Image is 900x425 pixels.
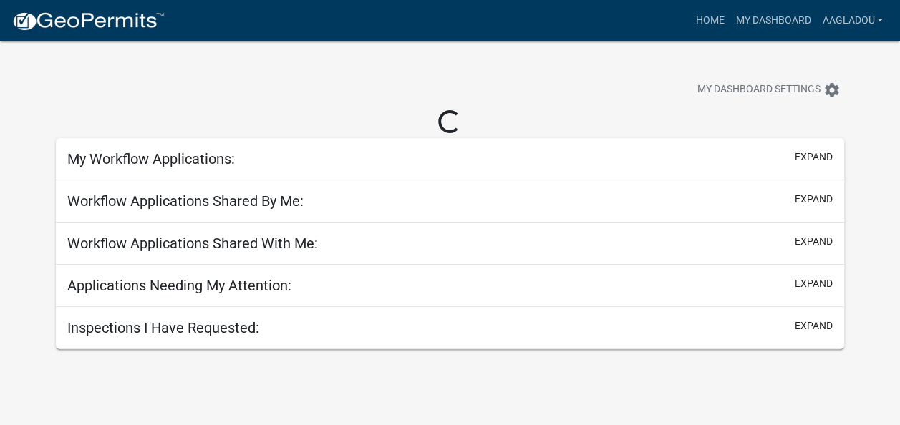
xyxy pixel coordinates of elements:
[795,234,833,249] button: expand
[686,76,852,104] button: My Dashboard Settingssettings
[730,7,816,34] a: My Dashboard
[689,7,730,34] a: Home
[795,318,833,333] button: expand
[795,276,833,291] button: expand
[67,235,318,252] h5: Workflow Applications Shared With Me:
[67,277,291,294] h5: Applications Needing My Attention:
[823,82,841,99] i: settings
[67,319,259,336] h5: Inspections I Have Requested:
[795,150,833,165] button: expand
[795,192,833,207] button: expand
[816,7,889,34] a: aagladou
[67,192,304,210] h5: Workflow Applications Shared By Me:
[67,150,235,167] h5: My Workflow Applications:
[697,82,821,99] span: My Dashboard Settings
